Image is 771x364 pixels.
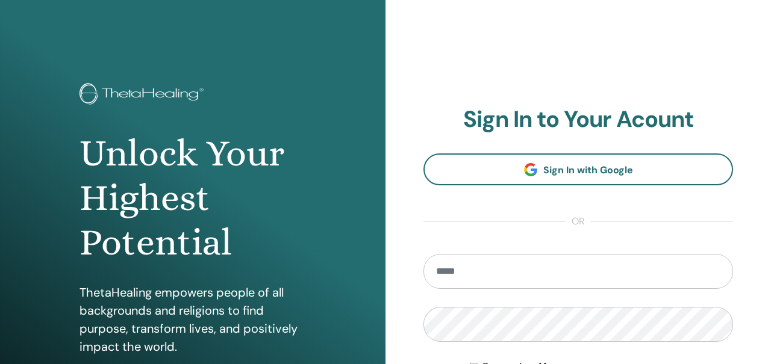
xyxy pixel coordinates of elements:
span: Sign In with Google [543,164,633,176]
a: Sign In with Google [423,153,733,185]
p: ThetaHealing empowers people of all backgrounds and religions to find purpose, transform lives, a... [80,283,307,356]
h2: Sign In to Your Acount [423,106,733,134]
h1: Unlock Your Highest Potential [80,131,307,265]
span: or [566,214,591,229]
